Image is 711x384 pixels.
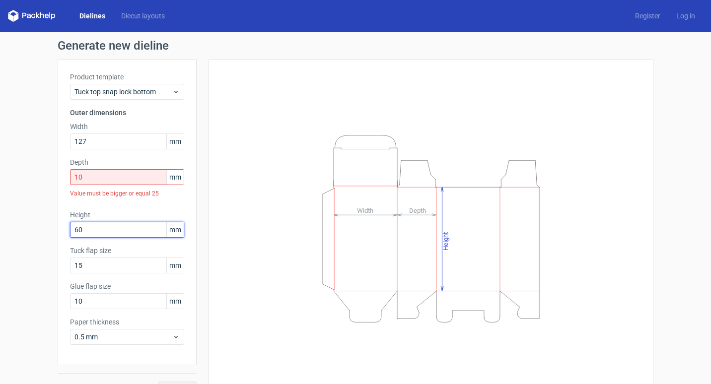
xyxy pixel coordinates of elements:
span: mm [166,222,184,237]
span: 0.5 mm [74,332,172,342]
a: Dielines [71,11,113,21]
label: Paper thickness [70,317,184,327]
a: Log in [668,11,703,21]
label: Tuck flap size [70,246,184,256]
a: Register [627,11,668,21]
h3: Outer dimensions [70,108,184,118]
span: mm [166,294,184,309]
label: Width [70,122,184,131]
tspan: Depth [409,206,426,214]
div: Value must be bigger or equal 25 [70,185,184,202]
tspan: Width [357,206,373,214]
label: Depth [70,157,184,167]
a: Diecut layouts [113,11,173,21]
span: mm [166,258,184,273]
label: Product template [70,72,184,82]
h1: Generate new dieline [58,40,653,52]
label: Height [70,210,184,220]
span: mm [166,170,184,185]
tspan: Height [442,232,449,250]
span: mm [166,134,184,149]
span: Tuck top snap lock bottom [74,87,172,97]
label: Glue flap size [70,281,184,291]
